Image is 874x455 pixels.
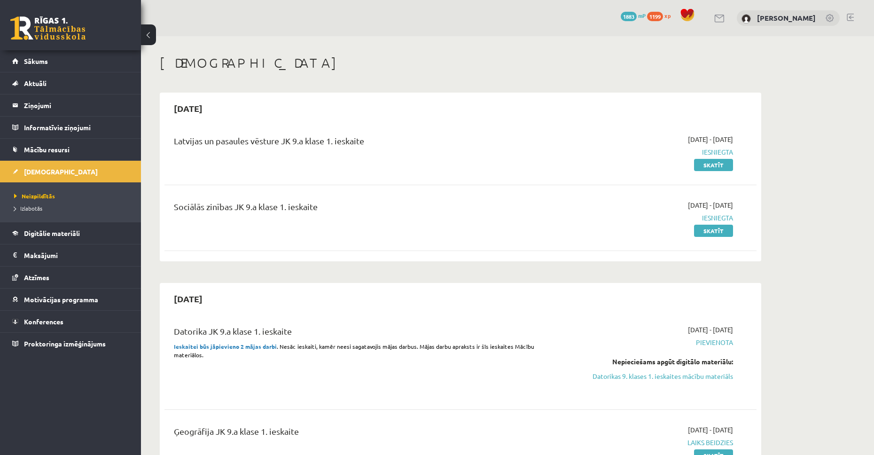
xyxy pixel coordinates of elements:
span: . Nesāc ieskaiti, kamēr neesi sagatavojis mājas darbus. Mājas darbu apraksts ir šīs ieskaites Māc... [174,343,534,359]
h1: [DEMOGRAPHIC_DATA] [160,55,761,71]
span: [DEMOGRAPHIC_DATA] [24,167,98,176]
a: Datorikas 9. klases 1. ieskaites mācību materiāls [556,371,733,381]
a: Konferences [12,311,129,332]
img: Izabella Bebre [741,14,751,24]
h2: [DATE] [164,288,212,310]
a: Skatīt [694,225,733,237]
a: Neizpildītās [14,192,132,200]
div: Datorika JK 9.a klase 1. ieskaite [174,325,542,342]
a: Proktoringa izmēģinājums [12,333,129,354]
span: Digitālie materiāli [24,229,80,237]
span: Sākums [24,57,48,65]
span: [DATE] - [DATE] [688,134,733,144]
span: 1883 [621,12,637,21]
span: Iesniegta [556,213,733,223]
h2: [DATE] [164,97,212,119]
span: [DATE] - [DATE] [688,200,733,210]
strong: Ieskaitei būs jāpievieno 2 mājas darbi [174,343,277,350]
a: Atzīmes [12,267,129,288]
a: Maksājumi [12,244,129,266]
a: Skatīt [694,159,733,171]
a: 1883 mP [621,12,646,19]
a: 1199 xp [647,12,675,19]
a: Rīgas 1. Tālmācības vidusskola [10,16,86,40]
span: Aktuāli [24,79,47,87]
a: Aktuāli [12,72,129,94]
legend: Ziņojumi [24,94,129,116]
span: Konferences [24,317,63,326]
span: mP [638,12,646,19]
a: Motivācijas programma [12,289,129,310]
a: Izlabotās [14,204,132,212]
span: 1199 [647,12,663,21]
a: Digitālie materiāli [12,222,129,244]
span: [DATE] - [DATE] [688,425,733,435]
span: Atzīmes [24,273,49,282]
a: Mācību resursi [12,139,129,160]
span: Iesniegta [556,147,733,157]
span: [DATE] - [DATE] [688,325,733,335]
span: xp [664,12,671,19]
a: Sākums [12,50,129,72]
span: Motivācijas programma [24,295,98,304]
legend: Maksājumi [24,244,129,266]
a: [DEMOGRAPHIC_DATA] [12,161,129,182]
span: Proktoringa izmēģinājums [24,339,106,348]
a: Informatīvie ziņojumi [12,117,129,138]
div: Nepieciešams apgūt digitālo materiālu: [556,357,733,367]
span: Izlabotās [14,204,42,212]
a: Ziņojumi [12,94,129,116]
div: Ģeogrāfija JK 9.a klase 1. ieskaite [174,425,542,442]
legend: Informatīvie ziņojumi [24,117,129,138]
div: Sociālās zinības JK 9.a klase 1. ieskaite [174,200,542,218]
span: Laiks beidzies [556,438,733,447]
a: [PERSON_NAME] [757,13,816,23]
div: Latvijas un pasaules vēsture JK 9.a klase 1. ieskaite [174,134,542,152]
span: Mācību resursi [24,145,70,154]
span: Neizpildītās [14,192,55,200]
span: Pievienota [556,337,733,347]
